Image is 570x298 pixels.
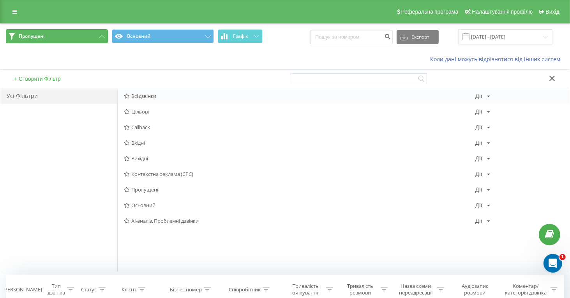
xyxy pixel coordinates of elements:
[475,171,482,177] div: Дії
[559,254,566,260] span: 1
[233,34,248,39] span: Графік
[124,171,475,177] span: Контекстна реклама (CPC)
[0,88,117,104] div: Усі Фільтри
[288,283,324,296] div: Тривалість очікування
[229,286,261,293] div: Співробітник
[124,218,475,223] span: AI-аналіз. Проблемні дзвінки
[475,93,482,99] div: Дії
[3,286,42,293] div: [PERSON_NAME]
[472,9,533,15] span: Налаштування профілю
[170,286,202,293] div: Бізнес номер
[6,29,108,43] button: Пропущені
[124,140,475,145] span: Вхідні
[397,283,435,296] div: Назва схеми переадресації
[430,55,564,63] a: Коли дані можуть відрізнятися вiд інших систем
[124,156,475,161] span: Вихідні
[475,140,482,145] div: Дії
[124,202,475,208] span: Основний
[401,9,459,15] span: Реферальна програма
[475,187,482,192] div: Дії
[503,283,549,296] div: Коментар/категорія дзвінка
[475,156,482,161] div: Дії
[124,187,475,192] span: Пропущені
[453,283,496,296] div: Аудіозапис розмови
[124,93,475,99] span: Всі дзвінки
[546,9,559,15] span: Вихід
[547,75,558,83] button: Закрити
[112,29,214,43] button: Основний
[81,286,97,293] div: Статус
[475,124,482,130] div: Дії
[475,109,482,114] div: Дії
[48,283,65,296] div: Тип дзвінка
[544,254,562,273] iframe: Intercom live chat
[475,218,482,223] div: Дії
[310,30,393,44] input: Пошук за номером
[218,29,263,43] button: Графік
[342,283,379,296] div: Тривалість розмови
[122,286,136,293] div: Клієнт
[397,30,439,44] button: Експорт
[12,75,63,82] button: + Створити Фільтр
[475,202,482,208] div: Дії
[19,33,44,39] span: Пропущені
[124,124,475,130] span: Callback
[124,109,475,114] span: Цільові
